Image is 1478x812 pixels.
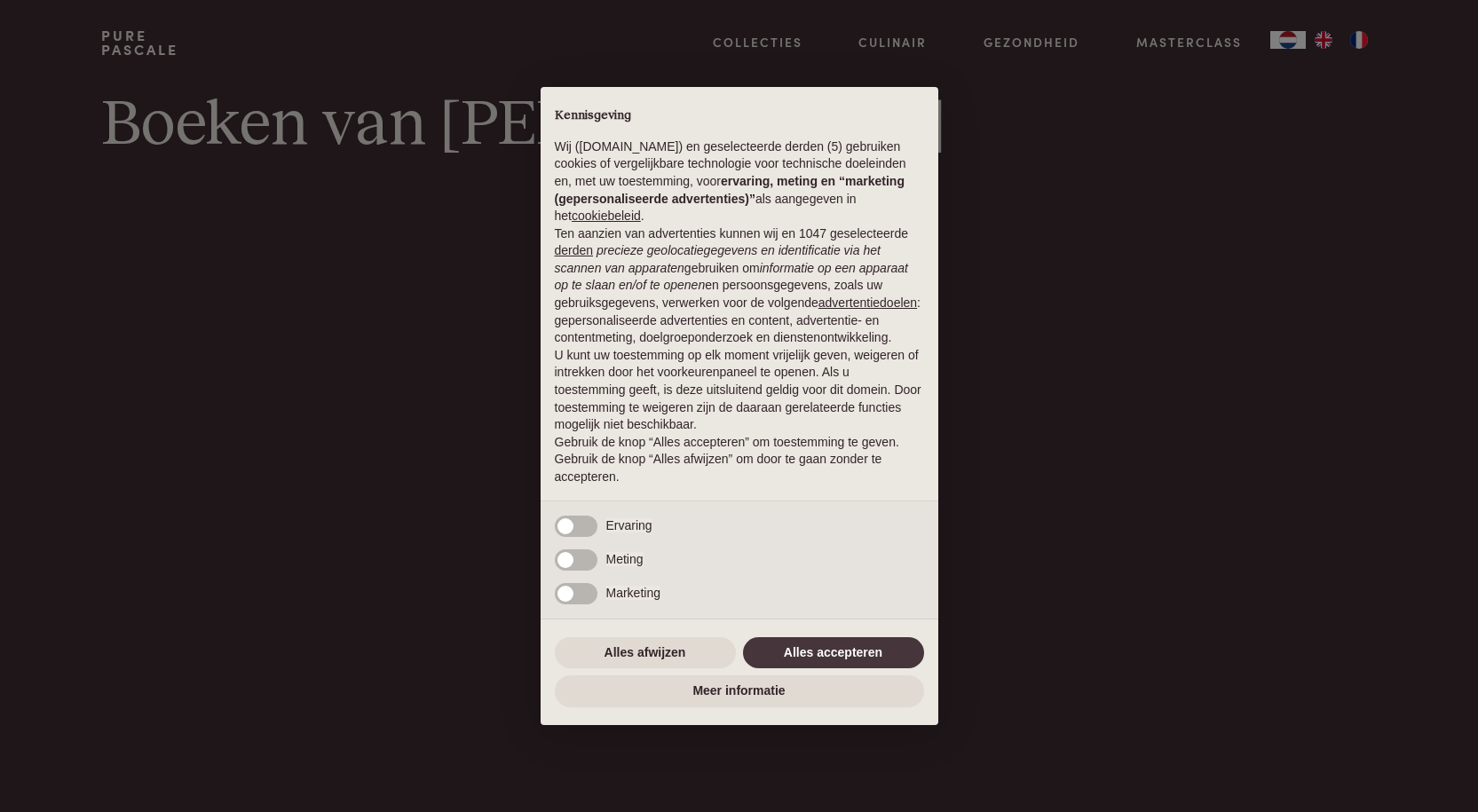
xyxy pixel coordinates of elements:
p: Gebruik de knop “Alles accepteren” om toestemming te geven. Gebruik de knop “Alles afwijzen” om d... [555,434,924,486]
span: Meting [606,552,644,566]
strong: ervaring, meting en “marketing (gepersonaliseerde advertenties)” [555,174,905,206]
button: advertentiedoelen [818,295,917,312]
p: Wij ([DOMAIN_NAME]) en geselecteerde derden (5) gebruiken cookies of vergelijkbare technologie vo... [555,138,924,225]
span: Ervaring [606,518,652,532]
p: Ten aanzien van advertenties kunnen wij en 1047 geselecteerde gebruiken om en persoonsgegevens, z... [555,225,924,347]
button: Alles accepteren [743,637,924,669]
button: derden [555,242,594,260]
span: Marketing [606,586,660,600]
button: Alles afwijzen [555,637,736,669]
em: informatie op een apparaat op te slaan en/of te openen [555,261,909,293]
a: cookiebeleid [572,209,641,223]
p: U kunt uw toestemming op elk moment vrijelijk geven, weigeren of intrekken door het voorkeurenpan... [555,347,924,434]
em: precieze geolocatiegegevens en identificatie via het scannen van apparaten [555,243,881,275]
button: Meer informatie [555,675,924,707]
h2: Kennisgeving [555,108,924,124]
